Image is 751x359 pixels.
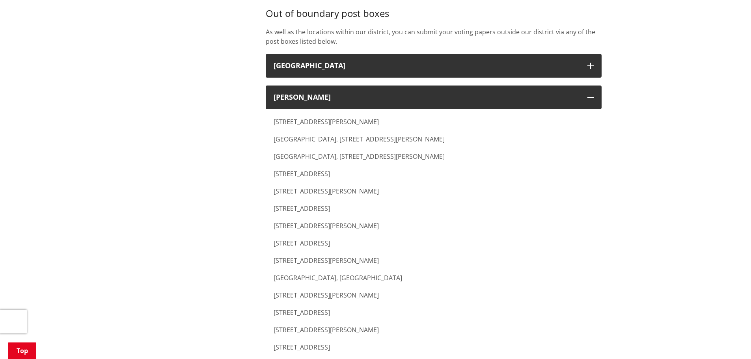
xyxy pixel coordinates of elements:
[274,325,594,335] p: [STREET_ADDRESS][PERSON_NAME]
[274,186,594,196] p: [STREET_ADDRESS][PERSON_NAME]
[266,8,602,19] h3: Out of boundary post boxes
[266,86,602,109] button: [PERSON_NAME]
[274,221,594,231] p: [STREET_ADDRESS][PERSON_NAME]
[274,92,331,102] strong: [PERSON_NAME]
[274,152,594,161] p: [GEOGRAPHIC_DATA], [STREET_ADDRESS][PERSON_NAME]
[274,204,594,213] p: [STREET_ADDRESS]
[274,273,594,283] p: [GEOGRAPHIC_DATA], [GEOGRAPHIC_DATA]
[274,238,594,248] p: [STREET_ADDRESS]
[274,134,594,144] p: [GEOGRAPHIC_DATA], [STREET_ADDRESS][PERSON_NAME]
[274,290,594,300] p: [STREET_ADDRESS][PERSON_NAME]
[274,342,594,352] p: [STREET_ADDRESS]
[8,342,36,359] a: Top
[274,308,594,317] p: [STREET_ADDRESS]
[266,54,602,78] button: [GEOGRAPHIC_DATA]
[274,61,345,70] strong: [GEOGRAPHIC_DATA]
[274,117,594,126] p: [STREET_ADDRESS][PERSON_NAME]
[274,169,594,179] p: [STREET_ADDRESS]
[715,326,743,354] iframe: Messenger Launcher
[266,27,602,46] p: As well as the locations within our district, you can submit your voting papers outside our distr...
[274,256,594,265] p: [STREET_ADDRESS][PERSON_NAME]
